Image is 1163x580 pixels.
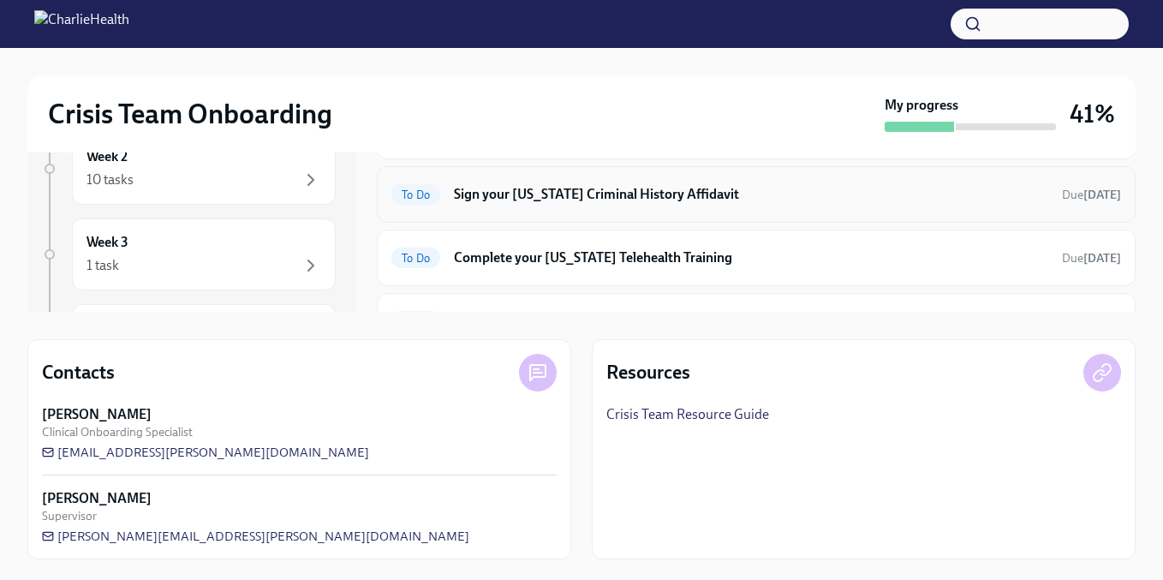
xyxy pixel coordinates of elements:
a: Crisis Team Resource Guide [606,405,769,424]
a: To DoSign your [US_STATE] Criminal History AffidavitDue[DATE] [391,181,1121,208]
span: Supervisor [42,508,97,524]
a: To DoComplete your [US_STATE] Telehealth TrainingDue[DATE] [391,244,1121,272]
span: August 29th, 2025 09:00 [1062,250,1121,266]
span: To Do [391,252,440,265]
strong: My progress [885,96,958,115]
strong: [DATE] [1083,251,1121,266]
h6: Complete your [US_STATE] Telehealth Training [454,248,1048,267]
h6: Week 3 [86,233,128,252]
span: Due [1062,251,1121,266]
a: Week 31 task [41,218,336,290]
a: [PERSON_NAME][EMAIL_ADDRESS][PERSON_NAME][DOMAIN_NAME] [42,528,469,545]
h6: Week 2 [86,147,128,166]
div: 1 task [86,256,119,275]
span: Due [1062,188,1121,202]
a: [EMAIL_ADDRESS][PERSON_NAME][DOMAIN_NAME] [42,444,369,461]
span: August 29th, 2025 09:00 [1062,187,1121,203]
img: CharlieHealth [34,10,129,38]
h2: Crisis Team Onboarding [48,97,332,131]
strong: [DATE] [1083,188,1121,202]
span: Clinical Onboarding Specialist [42,424,193,440]
h6: Sign your [US_STATE] Criminal History Affidavit [454,185,1048,204]
a: Week 210 tasks [41,133,336,205]
div: 10 tasks [86,170,134,189]
strong: [PERSON_NAME] [42,405,152,424]
strong: [PERSON_NAME] [42,489,152,508]
h4: Resources [606,360,690,386]
h3: 41% [1070,99,1115,129]
h4: Contacts [42,360,115,386]
span: To Do [391,188,440,201]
